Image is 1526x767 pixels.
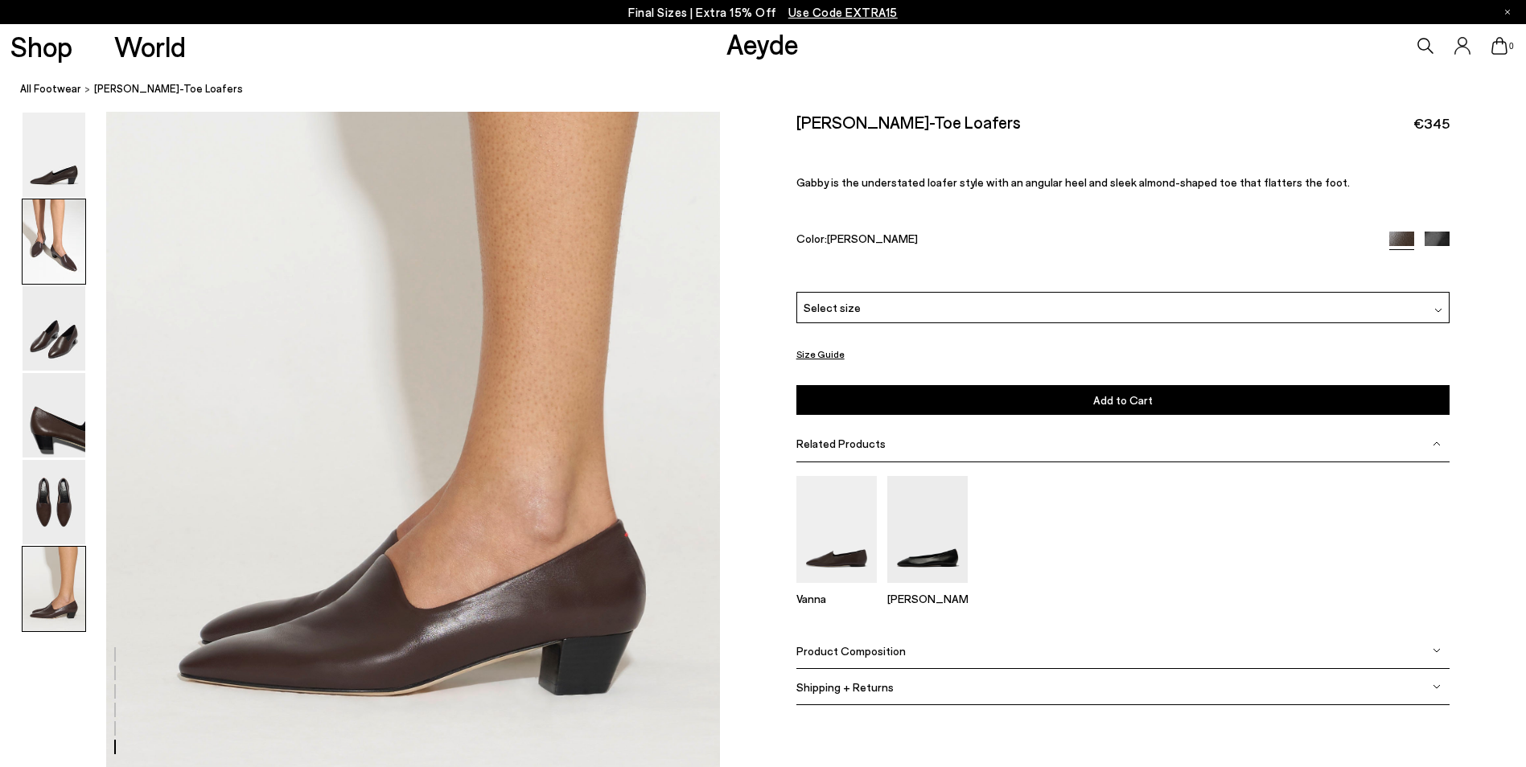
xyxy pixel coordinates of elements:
[796,112,1021,132] h2: [PERSON_NAME]-Toe Loafers
[796,680,894,694] span: Shipping + Returns
[23,373,85,457] img: Gabby Almond-Toe Loafers - Image 4
[887,476,968,583] img: Ellie Almond-Toe Flats
[1433,439,1441,447] img: svg%3E
[94,80,243,97] span: [PERSON_NAME]-Toe Loafers
[20,80,81,97] a: All Footwear
[1491,37,1507,55] a: 0
[114,32,186,60] a: World
[1507,42,1516,51] span: 0
[887,592,968,605] p: [PERSON_NAME]
[1413,113,1450,133] span: €345
[796,232,1368,250] div: Color:
[796,592,877,605] p: Vanna
[23,547,85,631] img: Gabby Almond-Toe Loafers - Image 6
[23,286,85,371] img: Gabby Almond-Toe Loafers - Image 3
[804,299,861,316] span: Select size
[796,644,906,658] span: Product Composition
[1434,306,1442,314] img: svg%3E
[796,476,877,583] img: Vanna Almond-Toe Loafers
[796,437,886,450] span: Related Products
[1433,683,1441,691] img: svg%3E
[23,113,85,197] img: Gabby Almond-Toe Loafers - Image 1
[796,175,1450,189] p: Gabby is the understated loafer style with an angular heel and sleek almond-shaped toe that flatt...
[726,27,799,60] a: Aeyde
[796,344,845,364] button: Size Guide
[788,5,898,19] span: Navigate to /collections/ss25-final-sizes
[23,199,85,284] img: Gabby Almond-Toe Loafers - Image 2
[827,232,918,245] span: [PERSON_NAME]
[628,2,898,23] p: Final Sizes | Extra 15% Off
[10,32,72,60] a: Shop
[1093,393,1153,407] span: Add to Cart
[796,572,877,605] a: Vanna Almond-Toe Loafers Vanna
[23,460,85,544] img: Gabby Almond-Toe Loafers - Image 5
[20,68,1526,112] nav: breadcrumb
[1433,646,1441,654] img: svg%3E
[796,385,1450,415] button: Add to Cart
[887,572,968,605] a: Ellie Almond-Toe Flats [PERSON_NAME]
